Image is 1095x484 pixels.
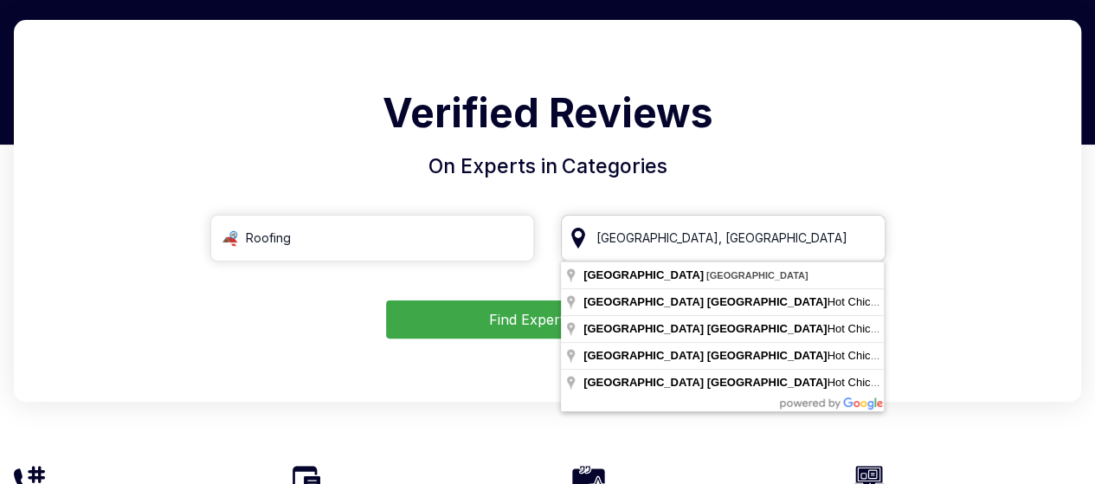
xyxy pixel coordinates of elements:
span: [GEOGRAPHIC_DATA] [GEOGRAPHIC_DATA] [583,322,827,335]
span: Hot Chicken [583,322,891,335]
input: Your City [561,215,886,261]
span: [GEOGRAPHIC_DATA] [GEOGRAPHIC_DATA] [583,295,827,308]
span: Hot Chicken [583,376,891,389]
span: [GEOGRAPHIC_DATA] [706,270,808,281]
h1: Verified Reviews [35,83,1060,152]
span: [GEOGRAPHIC_DATA] [583,268,704,281]
button: Find Experts Now [386,300,709,339]
span: Hot Chicken [583,349,891,362]
span: Hot Chicken [583,295,891,308]
span: [GEOGRAPHIC_DATA] [GEOGRAPHIC_DATA] [583,349,827,362]
input: Search Category [210,215,535,261]
h4: On Experts in Categories [35,152,1060,182]
span: [GEOGRAPHIC_DATA] [GEOGRAPHIC_DATA] [583,376,827,389]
